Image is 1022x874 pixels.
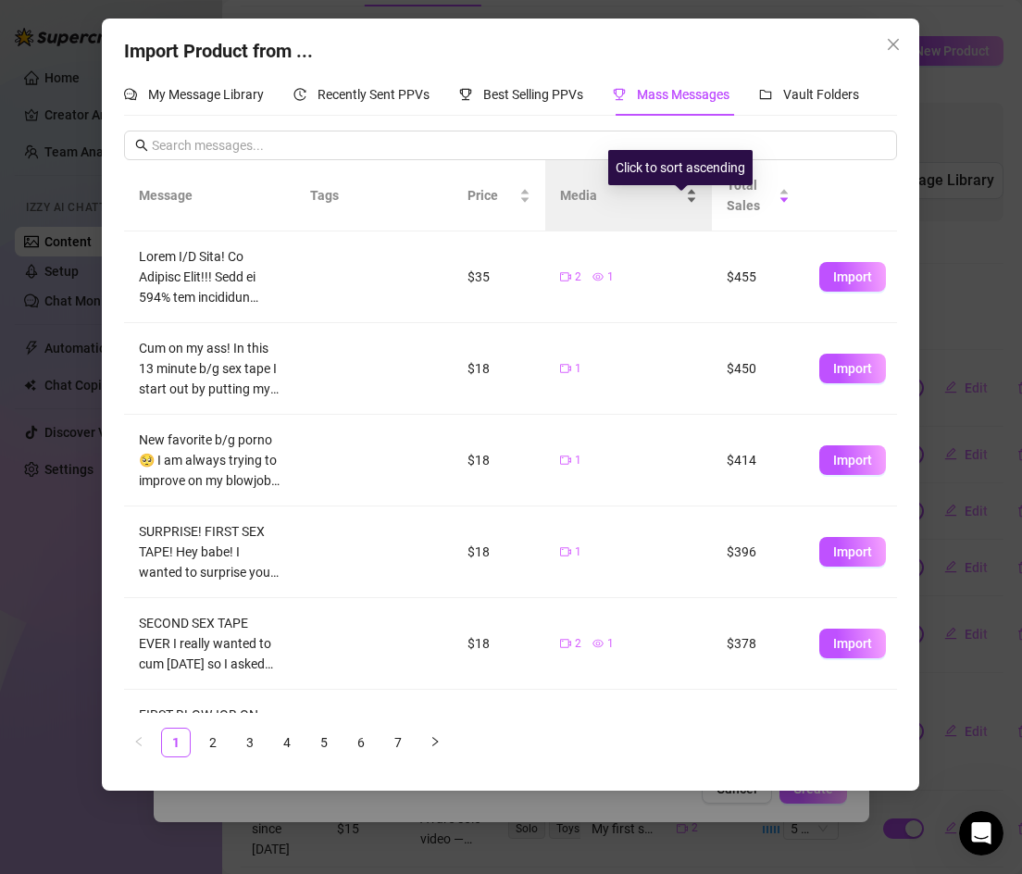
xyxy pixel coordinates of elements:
td: $450 [713,323,805,415]
span: video-camera [561,546,572,557]
img: Profile image for Ella [53,10,82,40]
th: Tags [296,160,407,231]
h1: [PERSON_NAME] [90,9,210,23]
button: Emoji picker [29,606,44,621]
li: Next Page [420,728,450,757]
div: Ella says… [15,504,355,657]
button: left [124,728,154,757]
span: trophy [613,88,626,101]
a: 1 [162,729,190,756]
span: video-camera [561,363,572,374]
div: Noted. In this case, please let us know if the issue happens again and take a screenshot of the m... [15,504,304,617]
button: Import [820,537,887,567]
td: $18 [454,598,546,690]
span: Import [834,636,873,651]
span: right [430,736,441,747]
span: Best Selling PPVs [483,87,583,102]
span: My Message Library [148,87,264,102]
li: 5 [309,728,339,757]
span: trophy [459,88,472,101]
span: left [133,736,144,747]
li: 1 [161,728,191,757]
div: FIRST BLOWJOB ON CAM! This is my first ever video featuring someone else, @andylois 😍 I love star... [139,705,280,766]
iframe: Intercom live chat [959,811,1003,855]
span: Price [468,185,517,206]
span: folder [759,88,772,101]
span: 2 [576,268,582,286]
span: Close [879,37,909,52]
span: Import [834,269,873,284]
span: comment [124,88,137,101]
button: Import [820,629,887,658]
button: Upload attachment [88,606,103,621]
span: Import [834,361,873,376]
span: Media [561,185,683,206]
span: 1 [608,268,615,286]
span: eye [593,271,604,282]
span: 1 [576,452,582,469]
span: Mass Messages [637,87,729,102]
a: 7 [384,729,412,756]
li: 6 [346,728,376,757]
button: right [420,728,450,757]
span: 2 [576,635,582,653]
td: $378 [713,598,805,690]
th: Total Sales [713,160,805,231]
span: 1 [576,360,582,378]
div: well i already deleted the messages because i did not want people subscribed for 1 day to have me... [67,291,355,458]
span: Import [834,453,873,468]
span: video-camera [561,638,572,649]
div: Lorem I/D Sita! Co Adipisc Elit!!! Sedd ei 594% tem incididun utlab E’do magn aliqua. 71 enimadm ... [139,246,280,307]
li: 7 [383,728,413,757]
a: 2 [199,729,227,756]
a: 3 [236,729,264,756]
div: Close [325,7,358,41]
span: Import [834,544,873,559]
span: history [293,88,306,101]
li: 4 [272,728,302,757]
td: $455 [713,231,805,323]
li: 3 [235,728,265,757]
button: Send a message… [318,599,347,629]
div: SECOND SEX TAPE EVER I really wanted to cum [DATE] so I asked @[PERSON_NAME] to help me out! I go... [139,613,280,674]
div: New favorite b/g porno🥺 I am always trying to improve on my blowjob skills so he lets me practice... [139,430,280,491]
span: 1 [576,543,582,561]
a: 4 [273,729,301,756]
td: $414 [713,415,805,506]
td: $15 [454,690,546,781]
span: video-camera [561,271,572,282]
td: $360 [713,690,805,781]
div: This looks like a different issue. Please provide more details so we can check on our end: a scre... [15,145,304,277]
div: Ella says… [15,145,355,292]
td: $18 [454,506,546,598]
span: Total Sales [728,175,776,216]
div: yes she was running she was just sending the wrong thing to people [81,83,341,119]
span: Recently Sent PPVs [318,87,430,102]
div: SURPRISE! FIRST SEX TAPE! Hey babe! I wanted to surprise you tonight with my first ever b/g sex v... [139,521,280,582]
div: This looks like a different issue. Please provide more details so we can check on our end: a scre... [30,156,289,266]
button: Import [820,354,887,383]
div: Acacia says… [15,291,355,473]
a: 6 [347,729,375,756]
span: close [887,37,902,52]
input: Search messages... [152,135,886,156]
td: $18 [454,323,546,415]
td: $396 [713,506,805,598]
button: Import [820,445,887,475]
div: Cum on my ass! In this 13 minute b/g sex tape I start out by putting my mouth all over his hard c... [139,338,280,399]
th: Media [546,160,713,231]
div: Click to sort ascending [608,150,753,185]
th: Price [454,160,546,231]
button: Import [820,262,887,292]
button: Home [290,7,325,43]
span: search [135,139,148,152]
p: The team can also help [90,23,231,42]
li: Previous Page [124,728,154,757]
div: New messages divider [15,488,355,489]
span: video-camera [561,455,572,466]
a: 5 [310,729,338,756]
span: Vault Folders [783,87,859,102]
div: yes she was running she was just sending the wrong thing to people [67,72,355,131]
td: $18 [454,415,546,506]
div: Acacia says… [15,72,355,145]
